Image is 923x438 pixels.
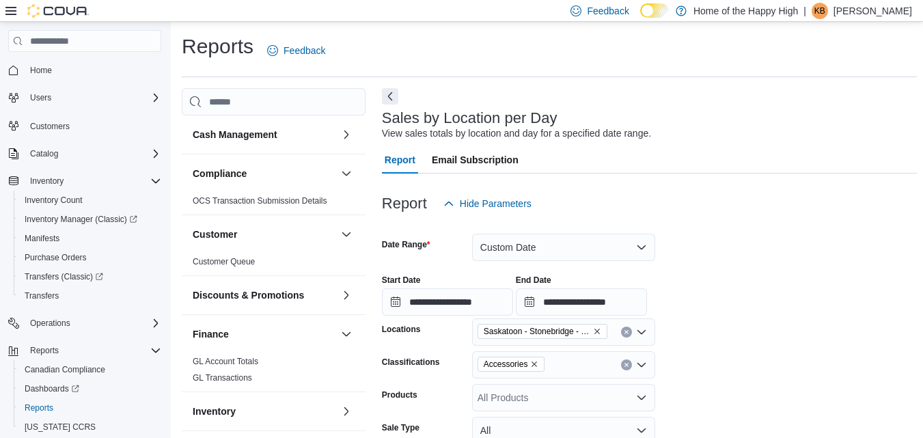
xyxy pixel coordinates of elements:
div: Compliance [182,193,366,215]
button: Compliance [338,165,355,182]
span: Reports [25,402,53,413]
button: Transfers [14,286,167,305]
span: Accessories [484,357,528,371]
span: Dashboards [25,383,79,394]
button: Reports [14,398,167,418]
a: Inventory Manager (Classic) [19,211,143,228]
button: Remove Saskatoon - Stonebridge - Fire & Flower from selection in this group [593,327,601,336]
button: Customer [193,228,335,241]
label: Sale Type [382,422,419,433]
button: Users [3,88,167,107]
button: Home [3,60,167,80]
span: Reports [25,342,161,359]
label: End Date [516,275,551,286]
label: Locations [382,324,421,335]
div: Finance [182,353,366,392]
span: Inventory [30,176,64,187]
a: [US_STATE] CCRS [19,419,101,435]
span: Feedback [587,4,629,18]
a: Dashboards [14,379,167,398]
button: Open list of options [636,392,647,403]
input: Press the down key to open a popover containing a calendar. [516,288,647,316]
p: | [803,3,806,19]
a: Customer Queue [193,257,255,266]
span: Operations [30,318,70,329]
h1: Reports [182,33,253,60]
span: Inventory Manager (Classic) [25,214,137,225]
button: Customer [338,226,355,243]
span: Users [30,92,51,103]
span: Inventory Manager (Classic) [19,211,161,228]
button: Catalog [25,146,64,162]
a: Dashboards [19,381,85,397]
span: Home [25,61,161,79]
span: Purchase Orders [25,252,87,263]
button: Inventory [3,172,167,191]
button: Custom Date [472,234,655,261]
span: Users [25,90,161,106]
a: Reports [19,400,59,416]
button: Hide Parameters [438,190,537,217]
span: GL Account Totals [193,356,258,367]
span: [US_STATE] CCRS [25,422,96,433]
a: Feedback [262,37,331,64]
span: Manifests [25,233,59,244]
span: Canadian Compliance [25,364,105,375]
h3: Sales by Location per Day [382,110,557,126]
span: Transfers (Classic) [19,269,161,285]
span: Hide Parameters [460,197,532,210]
h3: Finance [193,327,229,341]
a: Home [25,62,57,79]
span: Inventory Count [19,192,161,208]
h3: Customer [193,228,237,241]
span: Reports [30,345,59,356]
span: Saskatoon - Stonebridge - Fire & Flower [478,324,607,339]
span: Catalog [25,146,161,162]
button: Users [25,90,57,106]
a: Purchase Orders [19,249,92,266]
p: [PERSON_NAME] [834,3,912,19]
div: Customer [182,254,366,275]
button: Inventory Count [14,191,167,210]
span: Dashboards [19,381,161,397]
button: Cash Management [338,126,355,143]
button: Operations [3,314,167,333]
span: Email Subscription [432,146,519,174]
button: Reports [3,341,167,360]
span: Manifests [19,230,161,247]
span: OCS Transaction Submission Details [193,195,327,206]
button: Clear input [621,327,632,338]
a: Manifests [19,230,65,247]
h3: Cash Management [193,128,277,141]
button: Compliance [193,167,335,180]
label: Date Range [382,239,430,250]
h3: Report [382,195,427,212]
span: Report [385,146,415,174]
span: Washington CCRS [19,419,161,435]
button: Operations [25,315,76,331]
button: Catalog [3,144,167,163]
button: Clear input [621,359,632,370]
span: Transfers [19,288,161,304]
span: Customers [25,117,161,134]
input: Press the down key to open a popover containing a calendar. [382,288,513,316]
h3: Discounts & Promotions [193,288,304,302]
button: Next [382,88,398,105]
div: View sales totals by location and day for a specified date range. [382,126,651,141]
button: Finance [338,326,355,342]
button: Reports [25,342,64,359]
span: Canadian Compliance [19,361,161,378]
span: Saskatoon - Stonebridge - Fire & Flower [484,325,590,338]
a: Transfers (Classic) [14,267,167,286]
p: Home of the Happy High [693,3,798,19]
a: Canadian Compliance [19,361,111,378]
button: Manifests [14,229,167,248]
label: Products [382,389,417,400]
a: OCS Transaction Submission Details [193,196,327,206]
span: Home [30,65,52,76]
span: Inventory Count [25,195,83,206]
a: Transfers (Classic) [19,269,109,285]
a: Inventory Manager (Classic) [14,210,167,229]
span: Customers [30,121,70,132]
